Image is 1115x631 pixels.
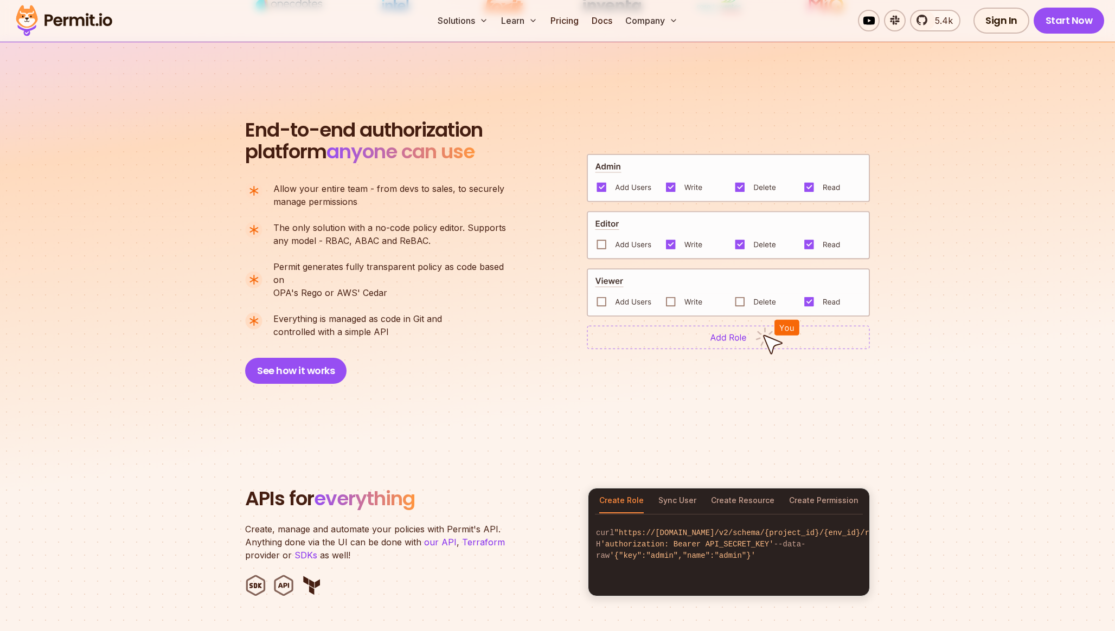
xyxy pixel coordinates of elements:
span: End-to-end authorization [245,119,483,141]
a: our API [424,537,457,548]
button: See how it works [245,358,347,384]
span: Allow your entire team - from devs to sales, to securely [273,182,504,195]
button: Solutions [433,10,492,31]
a: Terraform [462,537,505,548]
p: OPA's Rego or AWS' Cedar [273,260,515,299]
img: Permit logo [11,2,117,39]
a: Pricing [546,10,583,31]
button: Create Permission [789,488,858,513]
span: anyone can use [326,138,475,165]
a: Start Now [1034,8,1105,34]
p: manage permissions [273,182,504,208]
p: any model - RBAC, ABAC and ReBAC. [273,221,506,247]
span: everything [314,485,415,512]
button: Sync User [658,488,696,513]
a: SDKs [294,550,317,561]
span: 5.4k [928,14,953,27]
button: Company [621,10,682,31]
p: controlled with a simple API [273,312,442,338]
span: '{"key":"admin","name":"admin"}' [610,551,755,560]
span: 'authorization: Bearer API_SECRET_KEY' [600,540,773,549]
span: Permit generates fully transparent policy as code based on [273,260,515,286]
button: Create Resource [711,488,774,513]
span: Everything is managed as code in Git and [273,312,442,325]
button: Create Role [599,488,644,513]
span: "https://[DOMAIN_NAME]/v2/schema/{project_id}/{env_id}/roles" [614,529,892,537]
a: Docs [587,10,617,31]
span: The only solution with a no-code policy editor. Supports [273,221,506,234]
code: curl -H --data-raw [588,519,869,570]
h2: platform [245,119,483,163]
h2: APIs for [245,488,575,510]
button: Learn [497,10,542,31]
p: Create, manage and automate your policies with Permit's API. Anything done via the UI can be done... [245,523,516,562]
a: Sign In [973,8,1029,34]
a: 5.4k [910,10,960,31]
